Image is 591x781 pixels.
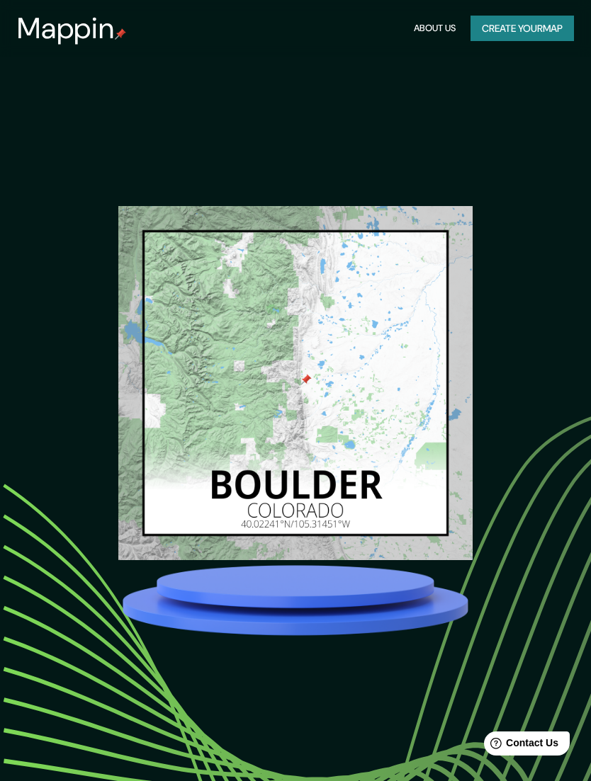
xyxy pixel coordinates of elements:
img: boulder.png [118,206,473,560]
h3: Mappin [17,11,115,45]
button: Create yourmap [471,16,574,42]
button: About Us [410,16,459,42]
img: platform.png [118,561,473,639]
iframe: Help widget launcher [465,726,575,765]
img: mappin-pin [115,28,126,40]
